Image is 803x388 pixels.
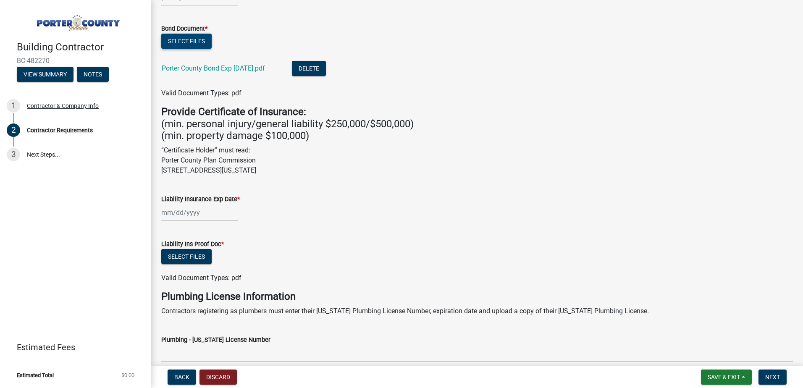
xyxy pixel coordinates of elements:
[7,123,20,137] div: 2
[7,148,20,161] div: 3
[161,106,306,118] strong: Provide Certificate of Insurance:
[161,274,241,282] span: Valid Document Types: pdf
[77,67,109,82] button: Notes
[161,106,793,142] h4: (min. personal injury/general liability $250,000/$500,000) (min. property damage $100,000)
[17,71,73,78] wm-modal-confirm: Summary
[161,241,224,247] label: Liability Ins Proof Doc
[7,99,20,113] div: 1
[701,370,752,385] button: Save & Exit
[161,26,207,32] label: Bond Document
[17,372,54,378] span: Estimated Total
[7,339,138,356] a: Estimated Fees
[17,67,73,82] button: View Summary
[162,64,265,72] a: Porter County Bond Exp [DATE].pdf
[121,372,134,378] span: $0.00
[27,127,93,133] div: Contractor Requirements
[292,61,326,76] button: Delete
[17,9,138,32] img: Porter County, Indiana
[765,374,780,380] span: Next
[161,204,238,221] input: mm/dd/yyyy
[17,57,134,65] span: BC-482270
[161,291,296,302] strong: Plumbing License Information
[161,249,212,264] button: Select files
[161,197,240,202] label: Liability Insurance Exp Date
[168,370,196,385] button: Back
[161,145,793,176] p: “Certificate Holder” must read: Porter County Plan Commission [STREET_ADDRESS][US_STATE]
[161,306,793,316] p: Contractors registering as plumbers must enter their [US_STATE] Plumbing License Number, expirati...
[161,89,241,97] span: Valid Document Types: pdf
[758,370,787,385] button: Next
[161,337,270,343] label: Plumbing - [US_STATE] License Number
[27,103,99,109] div: Contractor & Company Info
[174,374,189,380] span: Back
[199,370,237,385] button: Discard
[292,65,326,73] wm-modal-confirm: Delete Document
[17,41,144,53] h4: Building Contractor
[708,374,740,380] span: Save & Exit
[161,34,212,49] button: Select files
[77,71,109,78] wm-modal-confirm: Notes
